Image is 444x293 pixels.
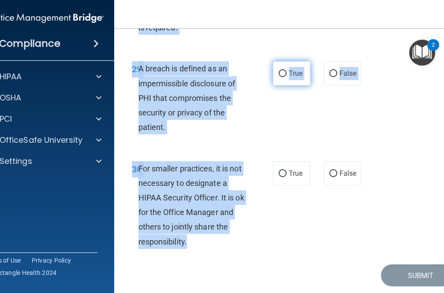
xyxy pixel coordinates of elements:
span: True [289,169,302,178]
input: True [279,70,287,77]
input: False [329,171,337,177]
div: 2 [432,45,435,56]
input: True [279,171,287,177]
span: 29 [132,64,142,74]
span: A breach is defined as an impermissible disclosure of PHI that compromises the security or privac... [138,64,235,132]
span: False [340,169,357,178]
span: 30 [132,164,142,174]
input: False [329,70,337,77]
a: Privacy Policy [32,256,71,265]
button: Open Resource Center, 2 new notifications [409,40,435,66]
span: For smaller practices, it is not necessary to designate a HIPAA Security Officer. It is ok for th... [138,164,244,246]
span: True [289,69,302,78]
span: False [340,69,357,78]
